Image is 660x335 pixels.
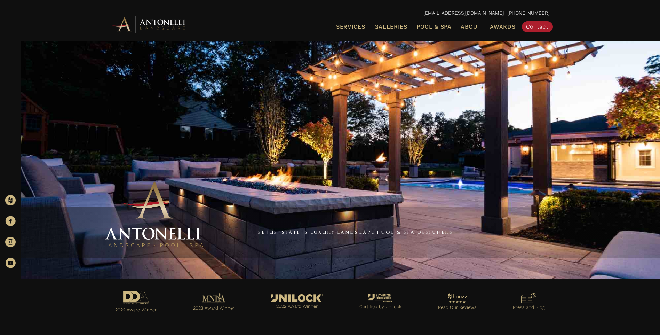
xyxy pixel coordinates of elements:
[111,9,549,18] p: | [PHONE_NUMBER]
[336,24,365,30] span: Services
[111,15,188,34] img: Antonelli Horizontal Logo
[423,10,504,16] a: [EMAIL_ADDRESS][DOMAIN_NAME]
[260,293,334,312] a: Go to https://antonellilandscape.com/featured-projects/the-white-house/
[348,292,413,313] a: Go to https://antonellilandscape.com/unilock-authorized-contractor/
[487,22,518,31] a: Awards
[333,22,368,31] a: Services
[374,23,407,30] span: Galleries
[101,179,206,251] img: Antonelli Stacked Logo
[461,24,481,30] span: About
[490,23,515,30] span: Awards
[5,195,16,205] img: Houzz
[427,291,488,314] a: Go to https://www.houzz.com/professionals/landscape-architects-and-landscape-designers/antonelli-...
[104,289,168,316] a: Go to https://antonellilandscape.com/pool-and-spa/executive-sweet/
[458,22,484,31] a: About
[502,291,556,313] a: Go to https://antonellilandscape.com/press-media/
[526,23,549,30] span: Contact
[182,291,246,314] a: Go to https://antonellilandscape.com/pool-and-spa/dont-stop-believing/
[416,23,452,30] span: Pool & Spa
[414,22,454,31] a: Pool & Spa
[258,229,453,235] a: SE [US_STATE]'s Luxury Landscape Pool & Spa Designers
[372,22,410,31] a: Galleries
[522,21,553,32] a: Contact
